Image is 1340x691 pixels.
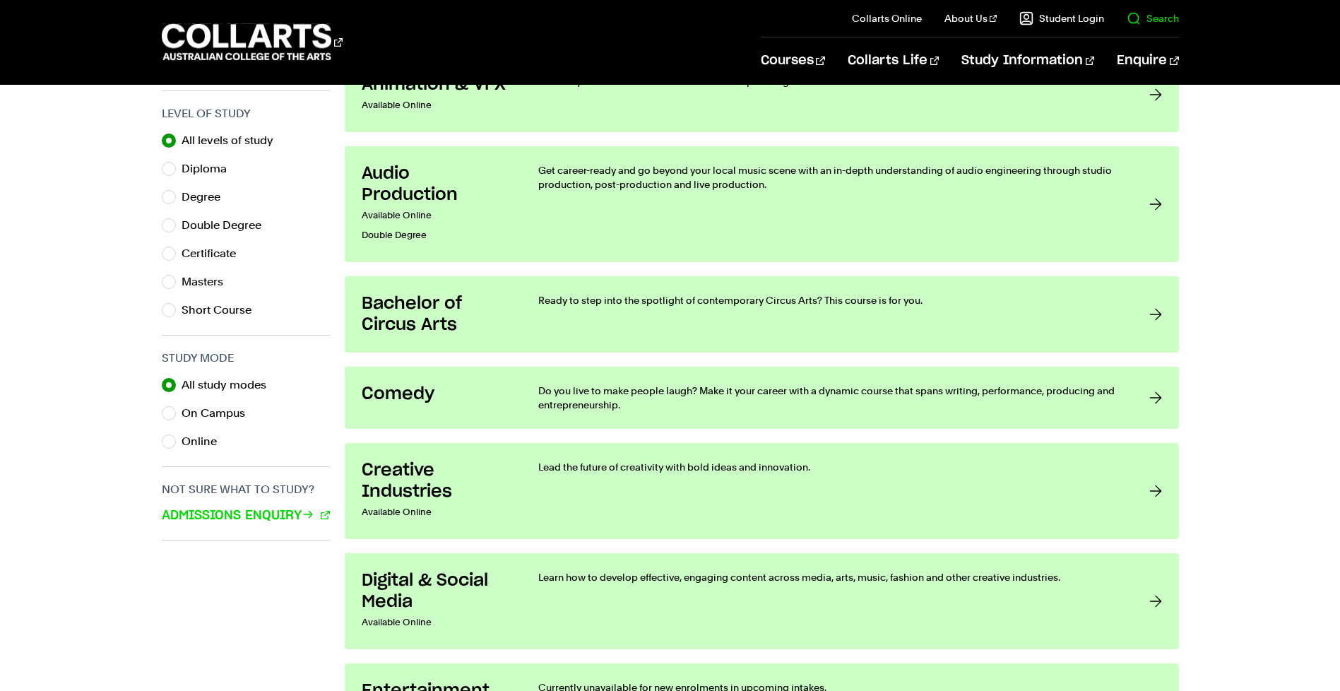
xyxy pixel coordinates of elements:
[362,163,510,206] h3: Audio Production
[538,384,1121,412] p: Do you live to make people laugh? Make it your career with a dynamic course that spans writing, p...
[362,502,510,522] p: Available Online
[362,384,510,405] h3: Comedy
[182,131,285,150] label: All levels of study
[362,293,510,336] h3: Bachelor of Circus Arts
[362,95,510,115] p: Available Online
[362,206,510,225] p: Available Online
[362,613,510,632] p: Available Online
[345,367,1179,429] a: Comedy Do you live to make people laugh? Make it your career with a dynamic course that spans wri...
[961,37,1094,84] a: Study Information
[848,37,939,84] a: Collarts Life
[182,403,256,423] label: On Campus
[182,432,228,451] label: Online
[538,293,1121,307] p: Ready to step into the spotlight of contemporary Circus Arts? This course is for you.
[162,507,330,525] a: Admissions Enquiry
[182,215,273,235] label: Double Degree
[362,225,510,245] p: Double Degree
[362,460,510,502] h3: Creative Industries
[162,481,331,498] h3: Not sure what to study?
[852,11,922,25] a: Collarts Online
[345,146,1179,262] a: Audio Production Available OnlineDouble Degree Get career-ready and go beyond your local music sc...
[182,159,238,179] label: Diploma
[538,460,1121,474] p: Lead the future of creativity with bold ideas and innovation.
[182,244,247,264] label: Certificate
[761,37,825,84] a: Courses
[345,553,1179,649] a: Digital & Social Media Available Online Learn how to develop effective, engaging content across m...
[362,74,510,95] h3: Animation & VFX
[182,375,278,395] label: All study modes
[1127,11,1179,25] a: Search
[1019,11,1104,25] a: Student Login
[538,570,1121,584] p: Learn how to develop effective, engaging content across media, arts, music, fashion and other cre...
[162,350,331,367] h3: Study Mode
[162,105,331,122] h3: Level of Study
[944,11,997,25] a: About Us
[345,276,1179,353] a: Bachelor of Circus Arts Ready to step into the spotlight of contemporary Circus Arts? This course...
[182,300,263,320] label: Short Course
[538,163,1121,191] p: Get career-ready and go beyond your local music scene with an in-depth understanding of audio eng...
[182,187,232,207] label: Degree
[182,272,235,292] label: Masters
[1117,37,1178,84] a: Enquire
[362,570,510,613] h3: Digital & Social Media
[345,57,1179,132] a: Animation & VFX Available Online Currently unavailable for new enrolments in upcoming intakes.
[345,443,1179,539] a: Creative Industries Available Online Lead the future of creativity with bold ideas and innovation.
[162,22,343,62] div: Go to homepage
